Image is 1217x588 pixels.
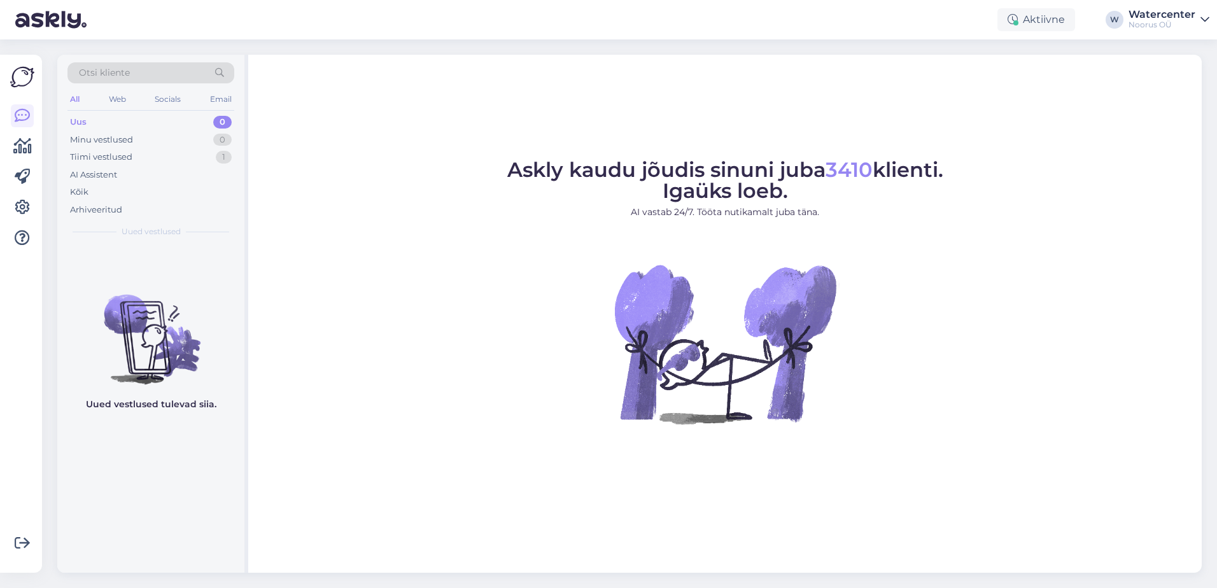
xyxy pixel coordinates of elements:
[70,204,122,216] div: Arhiveeritud
[997,8,1075,31] div: Aktiivne
[208,91,234,108] div: Email
[213,116,232,129] div: 0
[86,398,216,411] p: Uued vestlused tulevad siia.
[507,206,943,219] p: AI vastab 24/7. Tööta nutikamalt juba täna.
[507,157,943,203] span: Askly kaudu jõudis sinuni juba klienti. Igaüks loeb.
[1129,10,1195,20] div: Watercenter
[610,229,840,458] img: No Chat active
[216,151,232,164] div: 1
[70,169,117,181] div: AI Assistent
[70,116,87,129] div: Uus
[1106,11,1123,29] div: W
[1129,20,1195,30] div: Noorus OÜ
[1129,10,1209,30] a: WatercenterNoorus OÜ
[106,91,129,108] div: Web
[67,91,82,108] div: All
[70,134,133,146] div: Minu vestlused
[826,157,873,182] span: 3410
[57,272,244,386] img: No chats
[70,151,132,164] div: Tiimi vestlused
[213,134,232,146] div: 0
[10,65,34,89] img: Askly Logo
[79,66,130,80] span: Otsi kliente
[122,226,181,237] span: Uued vestlused
[70,186,88,199] div: Kõik
[152,91,183,108] div: Socials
